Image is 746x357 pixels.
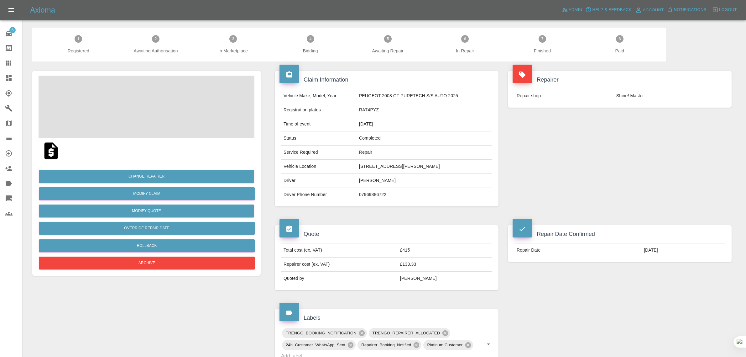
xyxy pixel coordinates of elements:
[506,48,579,54] span: Finished
[429,48,501,54] span: In Repair
[274,48,347,54] span: Bidding
[39,222,255,235] button: Override Repair Date
[232,37,234,41] text: 3
[357,341,415,349] span: Repairer_Booking_Notified
[120,48,192,54] span: Awaiting Authorisation
[41,141,61,161] img: original/015d5e36-9d57-4ed7-bc80-1911e64b5306
[357,160,492,174] td: [STREET_ADDRESS][PERSON_NAME]
[423,341,466,349] span: Platinum Customer
[282,328,367,338] div: TRENGO_BOOKING_NOTIFICATION
[39,257,255,269] button: Archive
[484,340,493,349] button: Open
[357,89,492,103] td: PEUGEOT 2008 GT PURETECH S/S AUTO 2025
[30,5,55,15] h5: Axioma
[281,188,357,202] td: Driver Phone Number
[281,89,357,103] td: Vehicle Make, Model, Year
[674,6,707,13] span: Notifications
[614,89,725,103] td: Shine! Master
[281,131,357,146] td: Status
[665,5,708,15] button: Notifications
[42,48,115,54] span: Registered
[279,314,494,322] h4: Labels
[39,187,255,200] a: Modify Claim
[352,48,424,54] span: Awaiting Repair
[513,76,727,84] h4: Repairer
[39,205,254,217] button: Modify Quote
[423,340,473,350] div: Platinum Customer
[464,37,466,41] text: 6
[4,3,19,18] button: Open drawer
[514,89,614,103] td: Repair shop
[719,6,737,13] span: Logout
[641,243,725,257] td: [DATE]
[281,117,357,131] td: Time of event
[541,37,544,41] text: 7
[592,6,631,13] span: Help & Feedback
[398,258,492,272] td: £133.33
[281,103,357,117] td: Registration plates
[560,5,584,15] a: Admin
[387,37,389,41] text: 5
[357,174,492,188] td: [PERSON_NAME]
[633,5,665,15] a: Account
[281,174,357,188] td: Driver
[282,341,349,349] span: 24h_Customer_WhatsApp_Sent
[282,340,356,350] div: 24h_Customer_WhatsApp_Sent
[398,272,492,285] td: [PERSON_NAME]
[281,272,398,285] td: Quoted by
[369,329,444,337] span: TRENGO_REPAIRER_ALLOCATED
[9,27,16,33] span: 6
[39,170,254,183] button: Change Repairer
[39,239,255,252] button: Rollback
[513,230,727,238] h4: Repair Date Confirmed
[514,243,641,257] td: Repair Date
[357,340,421,350] div: Repairer_Booking_Notified
[279,230,494,238] h4: Quote
[569,6,582,13] span: Admin
[155,37,157,41] text: 2
[281,146,357,160] td: Service Required
[309,37,311,41] text: 4
[357,188,492,202] td: 07969886722
[357,131,492,146] td: Completed
[279,76,494,84] h4: Claim Information
[643,7,664,14] span: Account
[357,103,492,117] td: RA74PYZ
[357,117,492,131] td: [DATE]
[77,37,80,41] text: 1
[197,48,269,54] span: In Marketplace
[282,329,360,337] span: TRENGO_BOOKING_NOTIFICATION
[281,243,398,258] td: Total cost (ex. VAT)
[398,243,492,258] td: £415
[583,48,656,54] span: Paid
[281,160,357,174] td: Vehicle Location
[357,146,492,160] td: Repair
[584,5,633,15] button: Help & Feedback
[619,37,621,41] text: 8
[369,328,451,338] div: TRENGO_REPAIRER_ALLOCATED
[711,5,738,15] button: Logout
[281,258,398,272] td: Repairer cost (ex. VAT)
